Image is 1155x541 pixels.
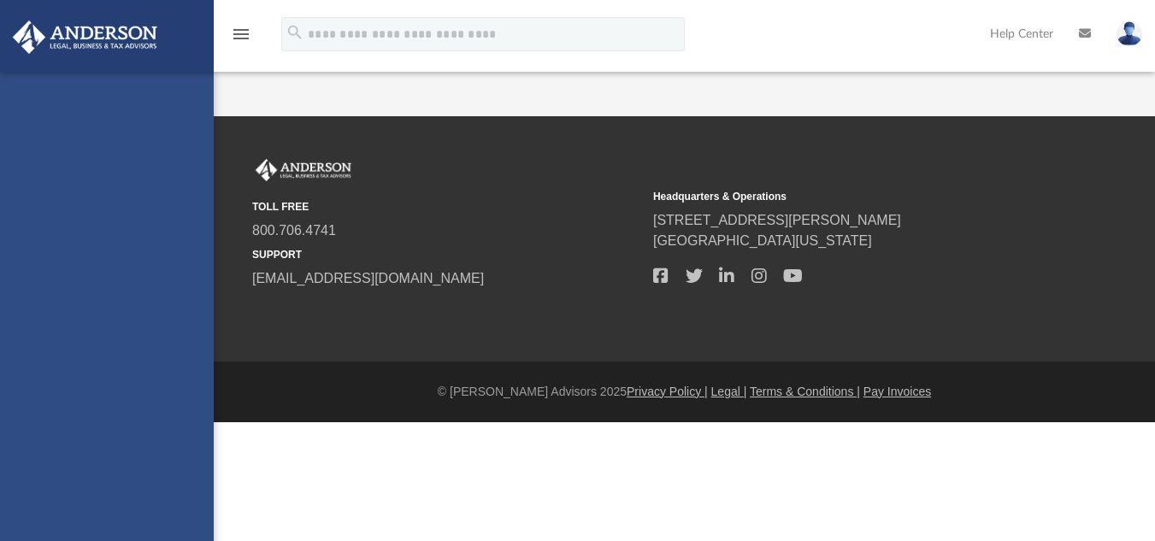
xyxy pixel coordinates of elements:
img: Anderson Advisors Platinum Portal [8,21,162,54]
a: Privacy Policy | [627,385,708,398]
small: Headquarters & Operations [653,189,1042,204]
a: [EMAIL_ADDRESS][DOMAIN_NAME] [252,271,484,285]
a: [STREET_ADDRESS][PERSON_NAME] [653,213,901,227]
i: search [286,23,304,42]
i: menu [231,24,251,44]
a: menu [231,32,251,44]
small: TOLL FREE [252,199,641,215]
img: Anderson Advisors Platinum Portal [252,159,355,181]
a: 800.706.4741 [252,223,336,238]
a: Pay Invoices [863,385,931,398]
a: Legal | [711,385,747,398]
a: [GEOGRAPHIC_DATA][US_STATE] [653,233,872,248]
a: Terms & Conditions | [750,385,860,398]
img: User Pic [1117,21,1142,46]
div: © [PERSON_NAME] Advisors 2025 [214,383,1155,401]
small: SUPPORT [252,247,641,262]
